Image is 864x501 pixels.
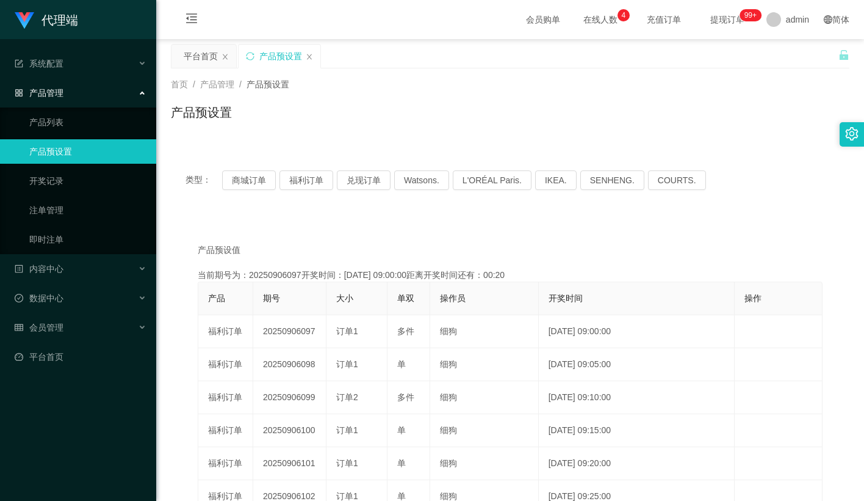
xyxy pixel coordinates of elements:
[253,315,326,348] td: 20250906097
[15,323,23,332] i: 图标: table
[337,170,391,190] button: 兑现订单
[336,359,358,369] span: 订单1
[29,169,146,193] a: 开奖记录
[549,293,583,303] span: 开奖时间
[279,170,333,190] button: 福利订单
[535,170,577,190] button: IKEA.
[171,1,212,40] i: 图标: menu-fold
[430,315,539,348] td: 细狗
[198,447,253,480] td: 福利订单
[15,265,23,273] i: 图标: profile
[15,88,63,98] span: 产品管理
[641,15,687,24] span: 充值订单
[539,381,735,414] td: [DATE] 09:10:00
[397,326,414,336] span: 多件
[336,392,358,402] span: 订单2
[306,53,313,60] i: 图标: close
[397,293,414,303] span: 单双
[539,348,735,381] td: [DATE] 09:05:00
[171,103,232,122] h1: 产品预设置
[222,170,276,190] button: 商城订单
[336,491,358,501] span: 订单1
[336,425,358,435] span: 订单1
[247,79,289,89] span: 产品预设置
[29,227,146,252] a: 即时注单
[397,359,406,369] span: 单
[430,414,539,447] td: 细狗
[15,323,63,332] span: 会员管理
[336,293,353,303] span: 大小
[539,414,735,447] td: [DATE] 09:15:00
[397,458,406,468] span: 单
[198,414,253,447] td: 福利订单
[15,345,146,369] a: 图标: dashboard平台首页
[253,348,326,381] td: 20250906098
[430,447,539,480] td: 细狗
[15,293,63,303] span: 数据中心
[15,294,23,302] i: 图标: check-circle-o
[246,52,254,60] i: 图标: sync
[539,315,735,348] td: [DATE] 09:00:00
[744,293,761,303] span: 操作
[259,45,302,68] div: 产品预设置
[198,269,823,282] div: 当前期号为：20250906097开奖时间：[DATE] 09:00:00距离开奖时间还有：00:20
[838,49,849,60] i: 图标: unlock
[253,381,326,414] td: 20250906099
[239,79,242,89] span: /
[580,170,644,190] button: SENHENG.
[336,326,358,336] span: 订单1
[539,447,735,480] td: [DATE] 09:20:00
[15,89,23,97] i: 图标: appstore-o
[845,127,859,141] i: 图标: setting
[198,348,253,381] td: 福利订单
[397,425,406,435] span: 单
[704,15,751,24] span: 提现订单
[15,59,23,68] i: 图标: form
[15,12,34,29] img: logo.9652507e.png
[397,392,414,402] span: 多件
[577,15,624,24] span: 在线人数
[198,244,240,257] span: 产品预设值
[185,170,222,190] span: 类型：
[453,170,531,190] button: L'ORÉAL Paris.
[208,293,225,303] span: 产品
[171,79,188,89] span: 首页
[336,458,358,468] span: 订单1
[440,293,466,303] span: 操作员
[394,170,449,190] button: Watsons.
[263,293,280,303] span: 期号
[253,447,326,480] td: 20250906101
[15,15,78,24] a: 代理端
[15,59,63,68] span: 系统配置
[193,79,195,89] span: /
[29,139,146,164] a: 产品预设置
[15,264,63,274] span: 内容中心
[648,170,706,190] button: COURTS.
[198,381,253,414] td: 福利订单
[824,15,832,24] i: 图标: global
[740,9,761,21] sup: 1090
[198,315,253,348] td: 福利订单
[253,414,326,447] td: 20250906100
[41,1,78,40] h1: 代理端
[29,198,146,222] a: 注单管理
[622,9,626,21] p: 4
[221,53,229,60] i: 图标: close
[430,381,539,414] td: 细狗
[184,45,218,68] div: 平台首页
[430,348,539,381] td: 细狗
[200,79,234,89] span: 产品管理
[397,491,406,501] span: 单
[617,9,630,21] sup: 4
[29,110,146,134] a: 产品列表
